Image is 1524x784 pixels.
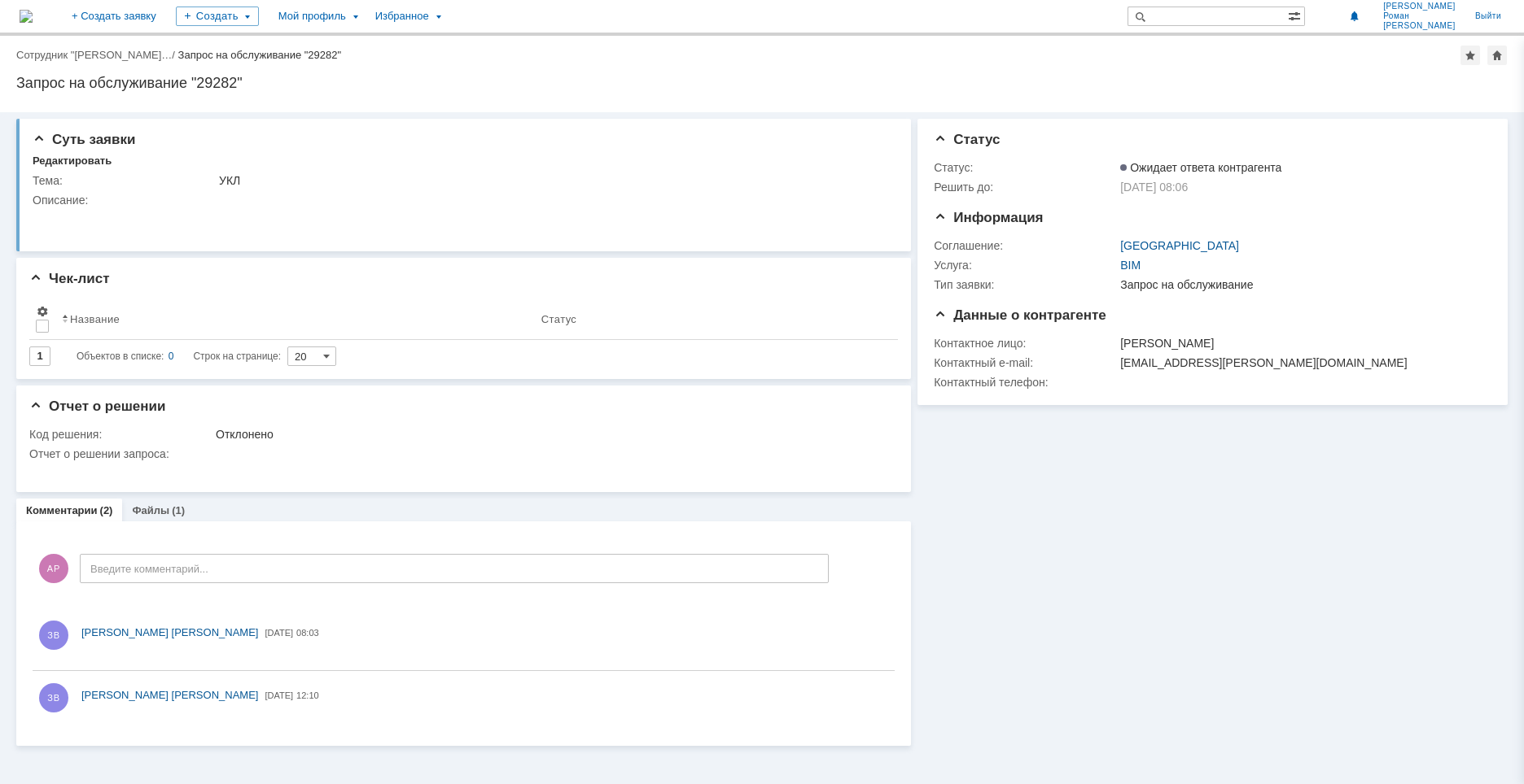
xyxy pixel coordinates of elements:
i: Строк на странице: [77,346,281,366]
div: Отчет о решении запроса: [29,447,890,460]
span: Чек-лист [29,271,110,286]
div: Код решения: [29,428,212,441]
div: Контактный телефон: [934,376,1117,389]
div: Контактный e-mail: [934,356,1117,369]
div: Соглашение: [934,239,1117,252]
div: 0 [169,346,174,366]
a: Сотрудник "[PERSON_NAME]… [16,49,172,61]
div: Сделать домашней страницей [1487,46,1507,65]
div: Запрос на обслуживание [1120,278,1482,291]
div: Запрос на обслуживание "29282" [178,49,342,61]
div: Решить до: [934,181,1117,194]
span: Настройки [36,305,49,318]
a: Файлы [132,504,169,516]
div: Статус [541,313,576,325]
div: Статус: [934,161,1117,174]
a: Комментарии [26,504,98,516]
div: Отклонено [216,428,887,441]
span: АР [39,554,68,583]
div: Контактное лицо: [934,337,1117,350]
span: Расширенный поиск [1288,7,1304,23]
span: [PERSON_NAME] [1383,2,1456,11]
span: [DATE] [265,690,293,700]
div: Добавить в избранное [1460,46,1480,65]
a: Перейти на домашнюю страницу [20,10,33,23]
div: Описание: [33,194,890,207]
div: Редактировать [33,155,112,168]
span: [DATE] [265,628,293,638]
a: BIM [1120,259,1141,272]
img: logo [20,10,33,23]
div: Тип заявки: [934,278,1117,291]
div: [PERSON_NAME] [1120,337,1482,350]
div: Название [70,313,120,325]
a: [PERSON_NAME] [PERSON_NAME] [81,687,258,703]
span: [PERSON_NAME] [PERSON_NAME] [81,626,258,638]
div: Создать [176,7,259,26]
a: [PERSON_NAME] [PERSON_NAME] [81,625,258,641]
span: Отчет о решении [29,399,165,414]
span: [PERSON_NAME] [PERSON_NAME] [81,689,258,701]
div: / [16,49,178,61]
div: Тема: [33,174,216,187]
span: 08:03 [296,628,319,638]
span: Информация [934,210,1043,225]
span: 12:10 [296,690,319,700]
th: Статус [535,298,885,340]
span: [PERSON_NAME] [1383,21,1456,31]
span: Роман [1383,11,1456,21]
a: [GEOGRAPHIC_DATA] [1120,239,1239,252]
span: Ожидает ответа контрагента [1120,161,1281,174]
div: УКЛ [219,174,887,187]
div: (1) [172,504,185,516]
span: Суть заявки [33,132,135,147]
span: Статус [934,132,1000,147]
div: (2) [100,504,113,516]
th: Название [55,298,535,340]
div: Услуга: [934,259,1117,272]
span: Данные о контрагенте [934,307,1106,323]
div: [EMAIL_ADDRESS][PERSON_NAME][DOMAIN_NAME] [1120,356,1482,369]
span: Объектов в списке: [77,351,164,362]
span: [DATE] 08:06 [1120,181,1188,194]
div: Запрос на обслуживание "29282" [16,75,1508,91]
